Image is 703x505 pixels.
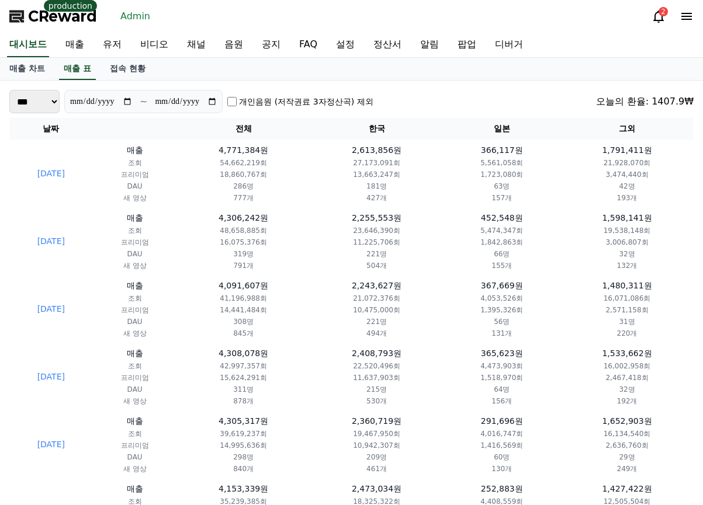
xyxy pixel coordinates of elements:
[315,212,439,224] p: 2,255,553원
[565,170,689,179] p: 3,474,440회
[98,361,172,371] p: 조회
[315,249,439,259] p: 221명
[98,238,172,247] p: 프리미엄
[182,144,306,156] p: 4,771,384원
[9,7,97,26] a: CReward
[182,415,306,427] p: 4,305,317원
[315,182,439,191] p: 181명
[182,396,306,406] p: 878개
[98,249,172,259] p: DAU
[9,207,93,275] td: [DATE]
[30,388,50,397] span: Home
[565,396,689,406] p: 192개
[182,483,306,494] p: 4,153,339원
[182,373,306,382] p: 15,624,291회
[448,182,556,191] p: 63명
[565,212,689,224] p: 1,598,141원
[182,294,306,303] p: 41,196,988회
[182,361,306,371] p: 42,997,357회
[140,95,147,109] p: ~
[565,305,689,315] p: 2,571,158회
[98,158,172,168] p: 조회
[116,7,155,26] a: Admin
[9,343,93,410] td: [DATE]
[239,96,373,107] label: 개인음원 (저작권료 3자정산곡) 제외
[448,441,556,450] p: 1,416,569회
[98,226,172,235] p: 조회
[9,118,93,140] th: 날짜
[315,294,439,303] p: 21,072,376회
[448,226,556,235] p: 5,474,347회
[448,158,556,168] p: 5,561,058회
[565,464,689,473] p: 249개
[315,361,439,371] p: 22,520,496회
[448,385,556,394] p: 64명
[596,95,694,109] div: 오늘의 환율: 1407.9₩
[315,280,439,291] p: 2,243,627원
[565,294,689,303] p: 16,071,086회
[411,33,448,57] a: 알림
[448,280,556,291] p: 367,669원
[182,429,306,438] p: 39,619,237회
[652,9,666,23] a: 2
[448,483,556,494] p: 252,883원
[315,193,439,203] p: 427개
[448,373,556,382] p: 1,518,970회
[182,249,306,259] p: 319명
[7,33,49,57] a: 대시보드
[315,170,439,179] p: 13,663,247회
[565,249,689,259] p: 32명
[565,415,689,427] p: 1,652,903원
[448,317,556,326] p: 56명
[101,58,155,80] a: 접속 현황
[315,329,439,338] p: 494개
[9,410,93,478] td: [DATE]
[565,193,689,203] p: 193개
[98,212,172,224] p: 매출
[448,193,556,203] p: 157개
[4,370,77,399] a: Home
[448,396,556,406] p: 156개
[448,329,556,338] p: 131개
[98,182,172,191] p: DAU
[315,483,439,494] p: 2,473,034원
[448,415,556,427] p: 291,696원
[98,280,172,291] p: 매출
[98,396,172,406] p: 새 영상
[28,7,97,26] span: CReward
[448,452,556,462] p: 60명
[364,33,411,57] a: 정산서
[448,305,556,315] p: 1,395,326회
[151,370,224,399] a: Settings
[98,193,172,203] p: 새 영상
[565,280,689,291] p: 1,480,311원
[315,373,439,382] p: 11,637,903회
[448,170,556,179] p: 1,723,080회
[565,361,689,371] p: 16,002,958회
[98,305,172,315] p: 프리미엄
[315,238,439,247] p: 11,225,706회
[182,261,306,270] p: 791개
[98,294,172,303] p: 조회
[315,396,439,406] p: 530개
[252,33,290,57] a: 공지
[182,347,306,359] p: 4,308,078원
[565,182,689,191] p: 42명
[565,158,689,168] p: 21,928,070회
[448,249,556,259] p: 66명
[315,441,439,450] p: 10,942,307회
[98,144,172,156] p: 매출
[448,361,556,371] p: 4,473,903회
[448,33,486,57] a: 팝업
[315,464,439,473] p: 461개
[131,33,178,57] a: 비디오
[315,158,439,168] p: 27,173,091회
[315,144,439,156] p: 2,613,856원
[315,347,439,359] p: 2,408,793원
[182,329,306,338] p: 845개
[93,33,131,57] a: 유저
[182,385,306,394] p: 311명
[182,193,306,203] p: 777개
[97,388,131,398] span: Messages
[182,182,306,191] p: 286명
